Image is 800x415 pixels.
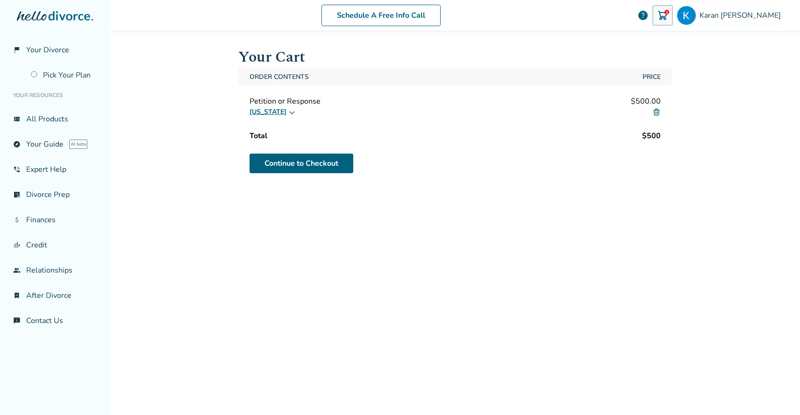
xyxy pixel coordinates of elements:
button: [US_STATE] [250,106,296,118]
a: chat_infoContact Us [7,310,102,331]
a: finance_modeCredit [7,234,102,256]
div: 1 [664,10,669,14]
div: Price [643,72,661,81]
span: Petition or Response [250,96,321,106]
img: Karan Bathla [677,6,696,25]
a: Continue to Checkout [250,154,353,173]
h1: Your Cart [238,46,672,69]
a: flag_2Your Divorce [7,39,102,61]
span: AI beta [69,140,87,149]
a: attach_moneyFinances [7,209,102,231]
span: phone_in_talk [13,166,21,173]
a: help [637,10,649,21]
a: bookmark_checkAfter Divorce [7,285,102,306]
span: view_list [13,115,21,123]
div: Order Contents [250,72,643,81]
a: phone_in_talkExpert Help [7,159,102,180]
span: chat_info [13,317,21,324]
a: groupRelationships [7,260,102,281]
div: Total [250,131,267,141]
span: bookmark_check [13,292,21,299]
a: Schedule A Free Info Call [321,5,441,26]
a: exploreYour GuideAI beta [7,134,102,155]
span: Karan [PERSON_NAME] [700,10,785,21]
span: Your Divorce [26,45,69,55]
a: view_listAll Products [7,108,102,130]
div: $ 500 [642,131,661,141]
span: flag_2 [13,46,21,54]
img: Cart [657,10,668,21]
iframe: Chat Widget [753,370,800,415]
span: $500.00 [631,96,661,106]
a: Pick Your Plan [25,64,102,86]
span: attach_money [13,216,21,224]
a: list_alt_checkDivorce Prep [7,184,102,205]
span: list_alt_check [13,191,21,198]
img: Delete [652,108,661,116]
li: Your Resources [7,86,102,105]
span: explore [13,141,21,148]
span: finance_mode [13,241,21,249]
span: group [13,267,21,274]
